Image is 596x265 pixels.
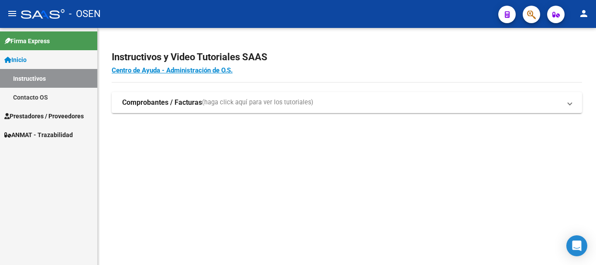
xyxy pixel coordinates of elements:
div: Open Intercom Messenger [566,235,587,256]
mat-expansion-panel-header: Comprobantes / Facturas(haga click aquí para ver los tutoriales) [112,92,582,113]
mat-icon: menu [7,8,17,19]
h2: Instructivos y Video Tutoriales SAAS [112,49,582,65]
span: - OSEN [69,4,101,24]
span: (haga click aquí para ver los tutoriales) [202,98,313,107]
mat-icon: person [579,8,589,19]
strong: Comprobantes / Facturas [122,98,202,107]
span: Inicio [4,55,27,65]
span: Firma Express [4,36,50,46]
span: ANMAT - Trazabilidad [4,130,73,140]
span: Prestadores / Proveedores [4,111,84,121]
a: Centro de Ayuda - Administración de O.S. [112,66,233,74]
